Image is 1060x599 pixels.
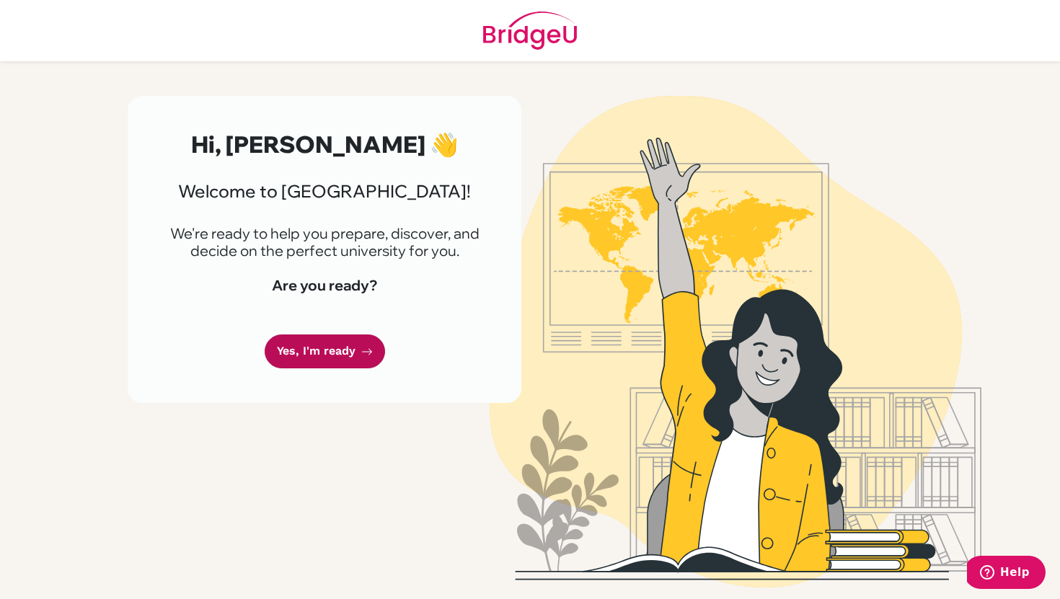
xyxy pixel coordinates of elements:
iframe: Opens a widget where you can find more information [967,556,1046,592]
a: Yes, I'm ready [265,334,385,368]
h2: Hi, [PERSON_NAME] 👋 [162,130,487,158]
p: We're ready to help you prepare, discover, and decide on the perfect university for you. [162,225,487,259]
h4: Are you ready? [162,277,487,294]
h3: Welcome to [GEOGRAPHIC_DATA]! [162,181,487,202]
